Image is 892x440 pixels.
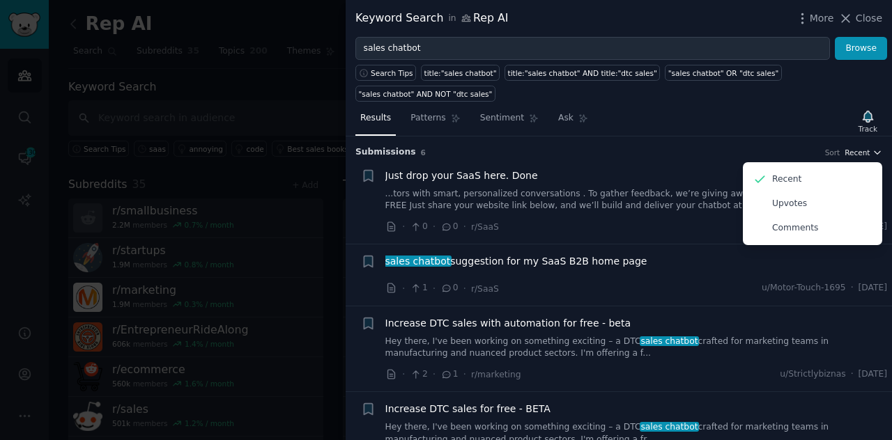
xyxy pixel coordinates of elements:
[410,221,427,233] span: 0
[772,222,818,235] p: Comments
[859,282,887,294] span: [DATE]
[772,173,801,186] p: Recent
[463,219,466,234] span: ·
[402,219,405,234] span: ·
[440,282,458,294] span: 0
[553,107,593,136] a: Ask
[508,68,657,78] div: title:"sales chatbot" AND title:"dtc sales"
[859,124,877,134] div: Track
[448,13,456,25] span: in
[359,89,493,99] div: "sales chatbot" AND NOT "dtc sales"
[825,148,840,157] div: Sort
[424,68,497,78] div: title:"sales chatbot"
[859,368,887,381] span: [DATE]
[355,107,396,136] a: Results
[371,68,413,78] span: Search Tips
[410,282,427,294] span: 1
[406,107,465,136] a: Patterns
[665,65,781,81] a: "sales chatbot" OR "dtc sales"
[471,370,521,379] span: r/marketing
[385,254,647,269] a: sales chatbotsuggestion for my SaaS B2B home page
[385,168,538,183] a: Just drop your SaaS here. Done
[355,37,830,61] input: Try a keyword related to your business
[402,281,405,296] span: ·
[471,284,499,294] span: r/SaaS
[810,11,834,26] span: More
[505,65,660,81] a: title:"sales chatbot" AND title:"dtc sales"
[421,65,500,81] a: title:"sales chatbot"
[558,112,574,125] span: Ask
[360,112,391,125] span: Results
[433,367,436,382] span: ·
[355,65,416,81] button: Search Tips
[851,282,854,294] span: ·
[463,281,466,296] span: ·
[410,112,445,125] span: Patterns
[355,10,508,27] div: Keyword Search Rep AI
[385,402,551,416] a: Increase DTC sales for free - BETA
[410,368,427,381] span: 2
[845,148,882,157] button: Recent
[384,256,452,267] span: sales chatbot
[640,422,700,432] span: sales chatbot
[845,148,870,157] span: Recent
[433,281,436,296] span: ·
[835,37,887,61] button: Browse
[385,336,888,360] a: Hey there, I've been working on something exciting – a DTCsales chatbotcrafted for marketing team...
[640,336,700,346] span: sales chatbot
[475,107,544,136] a: Sentiment
[795,11,834,26] button: More
[355,86,495,102] a: "sales chatbot" AND NOT "dtc sales"
[355,146,416,159] span: Submission s
[385,188,888,212] a: ...tors with smart, personalized conversations . To gather feedback, we’re giving away These AIsa...
[838,11,882,26] button: Close
[463,367,466,382] span: ·
[762,282,846,294] span: u/Motor-Touch-1695
[668,68,778,78] div: "sales chatbot" OR "dtc sales"
[402,367,405,382] span: ·
[780,368,845,381] span: u/Strictlybiznas
[440,368,458,381] span: 1
[854,107,882,136] button: Track
[440,221,458,233] span: 0
[433,219,436,234] span: ·
[421,148,426,157] span: 6
[385,254,647,269] span: suggestion for my SaaS B2B home page
[471,222,499,232] span: r/SaaS
[480,112,524,125] span: Sentiment
[856,11,882,26] span: Close
[772,198,807,210] p: Upvotes
[385,316,631,331] a: Increase DTC sales with automation for free - beta
[851,368,854,381] span: ·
